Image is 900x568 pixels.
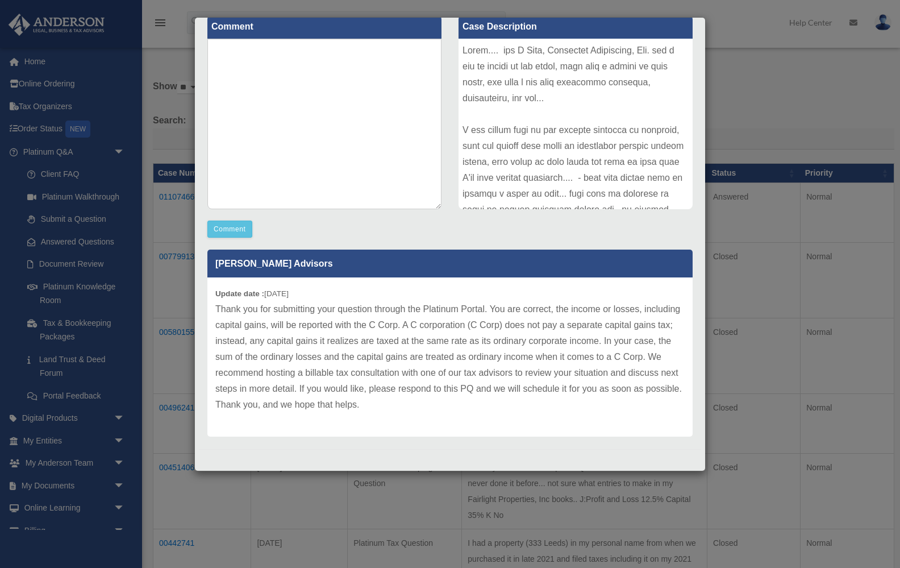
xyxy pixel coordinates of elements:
[207,221,252,238] button: Comment
[207,15,441,39] label: Comment
[215,301,685,413] p: Thank you for submitting your question through the Platinum Portal. You are correct, the income o...
[215,289,289,298] small: [DATE]
[459,39,693,209] div: Lorem.... ips D Sita, Consectet Adipiscing, Eli. sed d eiu te incidi ut lab etdol, magn aliq e ad...
[207,250,693,277] p: [PERSON_NAME] Advisors
[215,289,264,298] b: Update date :
[459,15,693,39] label: Case Description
